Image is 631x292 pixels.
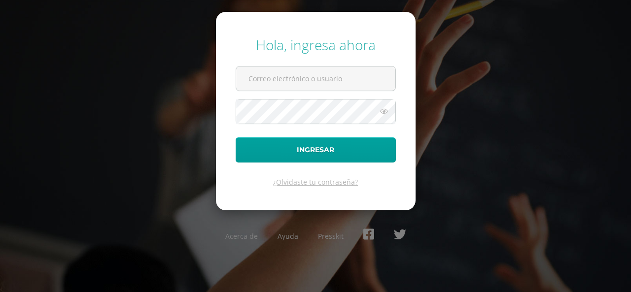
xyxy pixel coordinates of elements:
a: Acerca de [225,231,258,241]
button: Ingresar [236,137,396,162]
a: Ayuda [278,231,298,241]
div: Hola, ingresa ahora [236,35,396,54]
a: ¿Olvidaste tu contraseña? [273,177,358,187]
input: Correo electrónico o usuario [236,66,395,91]
a: Presskit [318,231,344,241]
